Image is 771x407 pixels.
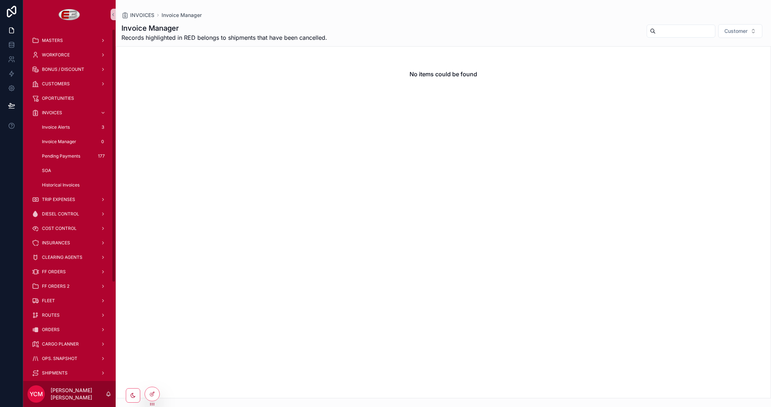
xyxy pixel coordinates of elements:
span: DIESEL CONTROL [42,211,79,217]
a: SHIPMENTS [27,367,111,380]
a: Invoice Alerts3 [36,121,111,134]
span: FLEET [42,298,55,304]
a: TRIP EXPENSES [27,193,111,206]
span: Customer [724,27,748,35]
a: DIESEL CONTROL [27,207,111,220]
a: ROUTES [27,309,111,322]
a: OPORTUNITIES [27,92,111,105]
a: CUSTOMERS [27,77,111,90]
span: COST CONTROL [42,226,77,231]
span: INVOICES [42,110,62,116]
a: Historical Invoices [36,179,111,192]
a: WORKFORCE [27,48,111,61]
span: SOA [42,168,51,173]
a: INVOICES [27,106,111,119]
div: scrollable content [23,29,116,381]
div: 0 [98,137,107,146]
span: TRIP EXPENSES [42,197,75,202]
span: Invoice Alerts [42,124,70,130]
span: WORKFORCE [42,52,70,58]
a: COST CONTROL [27,222,111,235]
a: FF ORDERS [27,265,111,278]
h1: Invoice Manager [121,23,327,33]
span: FF ORDERS [42,269,66,275]
a: MASTERS [27,34,111,47]
span: Historical Invoices [42,182,80,188]
span: OPS. SNAPSHOT [42,356,77,361]
a: Invoice Manager0 [36,135,111,148]
span: Invoice Manager [42,139,76,145]
a: CARGO PLANNER [27,338,111,351]
h2: No items could be found [410,70,477,78]
span: MASTERS [42,38,63,43]
div: 3 [98,123,107,132]
span: OPORTUNITIES [42,95,74,101]
span: INVOICES [130,12,154,19]
span: CUSTOMERS [42,81,70,87]
a: FF ORDERS 2 [27,280,111,293]
span: ROUTES [42,312,60,318]
span: ORDERS [42,327,60,333]
span: Pending Payments [42,153,80,159]
span: CARGO PLANNER [42,341,79,347]
a: INVOICES [121,12,154,19]
a: BONUS / DISCOUNT [27,63,111,76]
a: Invoice Manager [162,12,202,19]
p: [PERSON_NAME] [PERSON_NAME] [51,387,106,401]
span: FF ORDERS 2 [42,283,69,289]
a: CLEARING AGENTS [27,251,111,264]
a: FLEET [27,294,111,307]
span: SHIPMENTS [42,370,68,376]
span: CLEARING AGENTS [42,254,82,260]
a: INSURANCES [27,236,111,249]
span: YCM [30,390,43,398]
img: App logo [59,9,81,20]
span: INSURANCES [42,240,70,246]
span: Records highlighted in RED belongs to shipments that have been cancelled. [121,33,327,42]
a: Pending Payments177 [36,150,111,163]
div: 177 [96,152,107,160]
span: BONUS / DISCOUNT [42,67,84,72]
a: ORDERS [27,323,111,336]
a: OPS. SNAPSHOT [27,352,111,365]
a: SOA [36,164,111,177]
button: Select Button [718,24,762,38]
